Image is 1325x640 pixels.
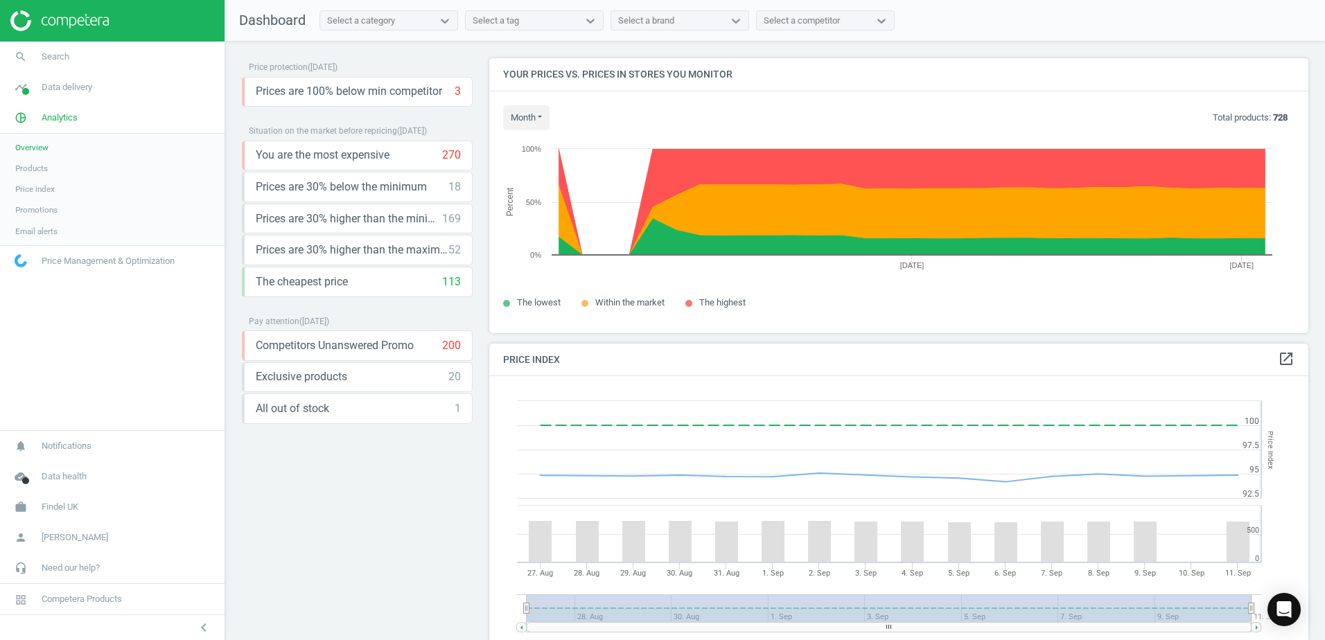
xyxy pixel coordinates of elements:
[42,531,108,544] span: [PERSON_NAME]
[256,211,442,226] span: Prices are 30% higher than the minimum
[42,562,100,574] span: Need our help?
[8,105,34,131] i: pie_chart_outlined
[42,440,91,452] span: Notifications
[256,338,414,353] span: Competitors Unanswered Promo
[505,187,515,216] tspan: Percent
[299,317,329,326] span: ( [DATE] )
[517,297,561,308] span: The lowest
[473,15,519,27] div: Select a tag
[503,105,550,130] button: month
[8,494,34,520] i: work
[1267,593,1301,626] div: Open Intercom Messenger
[8,555,34,581] i: headset_mic
[1213,112,1288,124] p: Total products:
[595,297,665,308] span: Within the market
[256,401,329,416] span: All out of stock
[1254,612,1271,621] tspan: 11. …
[855,569,877,578] tspan: 3. Sep
[448,179,461,195] div: 18
[948,569,969,578] tspan: 5. Sep
[249,126,397,136] span: Situation on the market before repricing
[1041,569,1062,578] tspan: 7. Sep
[764,15,840,27] div: Select a competitor
[256,179,427,195] span: Prices are 30% below the minimum
[15,254,27,267] img: wGWNvw8QSZomAAAAABJRU5ErkJggg==
[249,317,299,326] span: Pay attention
[1243,441,1259,450] text: 97.5
[455,84,461,99] div: 3
[15,184,55,195] span: Price index
[256,148,389,163] span: You are the most expensive
[1179,569,1204,578] tspan: 10. Sep
[489,58,1308,91] h4: Your prices vs. prices in stores you monitor
[1245,416,1259,426] text: 100
[1278,350,1295,367] i: open_in_new
[1266,431,1275,469] tspan: Price Index
[186,619,221,637] button: chevron_left
[8,463,34,490] i: cloud_done
[620,569,646,578] tspan: 29. Aug
[15,204,58,215] span: Promotions
[442,338,461,353] div: 200
[327,15,395,27] div: Select a category
[256,274,348,290] span: The cheapest price
[900,261,924,269] tspan: [DATE]
[618,15,674,27] div: Select a brand
[42,51,69,63] span: Search
[442,211,461,226] div: 169
[8,433,34,459] i: notifications
[699,297,746,308] span: The highest
[448,242,461,258] div: 52
[42,501,78,513] span: Findel UK
[42,112,78,124] span: Analytics
[15,142,49,153] span: Overview
[8,524,34,551] i: person
[527,569,553,578] tspan: 27. Aug
[522,145,541,153] text: 100%
[1134,569,1156,578] tspan: 9. Sep
[809,569,830,578] tspan: 2. Sep
[1255,554,1259,563] text: 0
[489,344,1308,376] h4: Price Index
[902,569,923,578] tspan: 4. Sep
[249,62,308,72] span: Price protection
[308,62,337,72] span: ( [DATE] )
[762,569,784,578] tspan: 1. Sep
[714,569,739,578] tspan: 31. Aug
[574,569,599,578] tspan: 28. Aug
[1225,569,1251,578] tspan: 11. Sep
[256,84,442,99] span: Prices are 100% below min competitor
[1088,569,1109,578] tspan: 8. Sep
[1247,526,1259,535] text: 500
[1229,261,1254,269] tspan: [DATE]
[1249,465,1259,474] text: 95
[994,569,1016,578] tspan: 6. Sep
[667,569,692,578] tspan: 30. Aug
[195,619,212,636] i: chevron_left
[256,242,448,258] span: Prices are 30% higher than the maximal
[530,251,541,259] text: 0%
[8,44,34,70] i: search
[42,81,92,94] span: Data delivery
[239,12,306,28] span: Dashboard
[256,369,347,384] span: Exclusive products
[1243,489,1259,499] text: 92.5
[1278,350,1295,368] a: open_in_new
[15,226,58,237] span: Email alerts
[455,401,461,416] div: 1
[42,255,175,267] span: Price Management & Optimization
[526,198,541,206] text: 50%
[442,148,461,163] div: 270
[1273,112,1288,123] b: 728
[8,74,34,100] i: timeline
[42,593,122,605] span: Competera Products
[15,163,48,174] span: Products
[10,10,109,31] img: ajHJNr6hYgQAAAAASUVORK5CYII=
[42,470,87,483] span: Data health
[442,274,461,290] div: 113
[397,126,427,136] span: ( [DATE] )
[448,369,461,384] div: 20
